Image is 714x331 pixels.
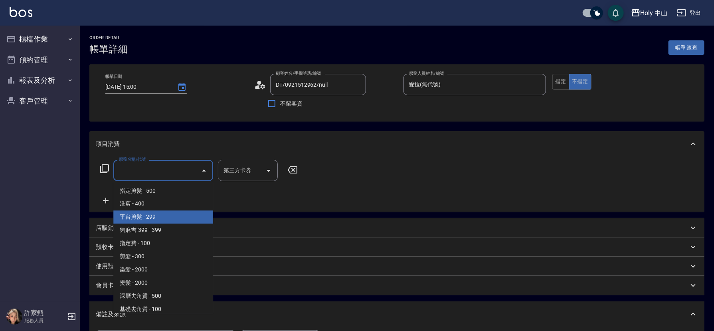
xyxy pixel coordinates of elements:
span: 洗剪 - 400 [113,197,213,211]
div: 店販銷售 [89,218,704,237]
span: 深層去角質 - 500 [113,290,213,303]
button: 不指定 [569,74,591,90]
p: 店販銷售 [96,224,120,232]
span: 不留客資 [280,100,303,108]
input: YYYY/MM/DD hh:mm [105,80,169,94]
span: 剪髮 - 300 [113,250,213,263]
p: 會員卡銷售 [96,281,126,290]
label: 服務人員姓名/編號 [409,70,444,76]
div: 使用預收卡編輯訂單不得編輯預收卡使用 [89,257,704,276]
div: 項目消費 [89,157,704,212]
span: 夠麻吉-399 - 399 [113,224,213,237]
button: 預約管理 [3,50,77,70]
span: 燙髮 - 2000 [113,277,213,290]
button: 指定 [552,74,570,90]
button: 登出 [674,6,704,20]
span: 染髮 - 2000 [113,263,213,277]
p: 項目消費 [96,140,120,148]
label: 顧客姓名/手機號碼/編號 [276,70,321,76]
p: 備註及來源 [96,310,126,319]
p: 預收卡販賣 [96,243,126,251]
div: 會員卡銷售 [89,276,704,295]
span: 基礎去角質 - 100 [113,303,213,316]
h5: 許家甄 [24,309,65,317]
button: Open [262,164,275,177]
span: 指定費 - 100 [113,237,213,250]
button: 報表及分析 [3,70,77,91]
button: 櫃檯作業 [3,29,77,50]
p: 使用預收卡 [96,262,126,271]
button: Close [198,164,210,177]
h2: Order detail [89,35,128,40]
button: 帳單速查 [669,40,704,55]
span: 平台剪髮 - 299 [113,211,213,224]
p: 服務人員 [24,317,65,324]
div: Holy 中山 [641,8,668,18]
button: 客戶管理 [3,91,77,112]
img: Person [6,309,22,325]
label: 服務名稱/代號 [119,156,146,162]
span: 指定剪髮 - 500 [113,184,213,197]
img: Logo [10,7,32,17]
button: Holy 中山 [628,5,671,21]
div: 預收卡販賣 [89,237,704,257]
button: Choose date, selected date is 2025-08-18 [172,78,192,97]
h3: 帳單詳細 [89,44,128,55]
div: 備註及來源 [89,301,704,327]
div: 項目消費 [89,131,704,157]
label: 帳單日期 [105,74,122,80]
button: save [608,5,624,21]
